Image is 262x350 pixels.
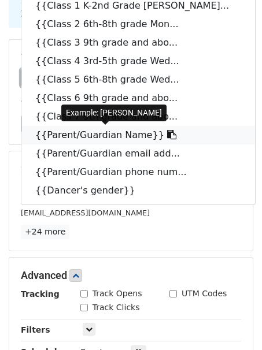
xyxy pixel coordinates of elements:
[21,163,255,181] a: {{Parent/Guardian phone num...
[61,105,167,121] div: Example: [PERSON_NAME]
[21,144,255,163] a: {{Parent/Guardian email add...
[21,225,69,239] a: +24 more
[21,126,255,144] a: {{Parent/Guardian Name}}
[21,70,255,89] a: {{Class 5 6th-8th grade Wed...
[204,295,262,350] iframe: Chat Widget
[21,289,60,299] strong: Tracking
[21,208,150,217] small: [EMAIL_ADDRESS][DOMAIN_NAME]
[21,89,255,107] a: {{Class 6 9th grade and abo...
[21,325,50,334] strong: Filters
[93,288,142,300] label: Track Opens
[21,52,255,70] a: {{Class 4 3rd-5th grade Wed...
[21,15,255,33] a: {{Class 2 6th-8th grade Mon...
[21,33,255,52] a: {{Class 3 9th grade and abo...
[21,107,255,126] a: {{Class 7 9th grade and abo...
[21,181,255,200] a: {{Dancer's gender}}
[21,269,241,282] h5: Advanced
[182,288,227,300] label: UTM Codes
[93,301,140,314] label: Track Clicks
